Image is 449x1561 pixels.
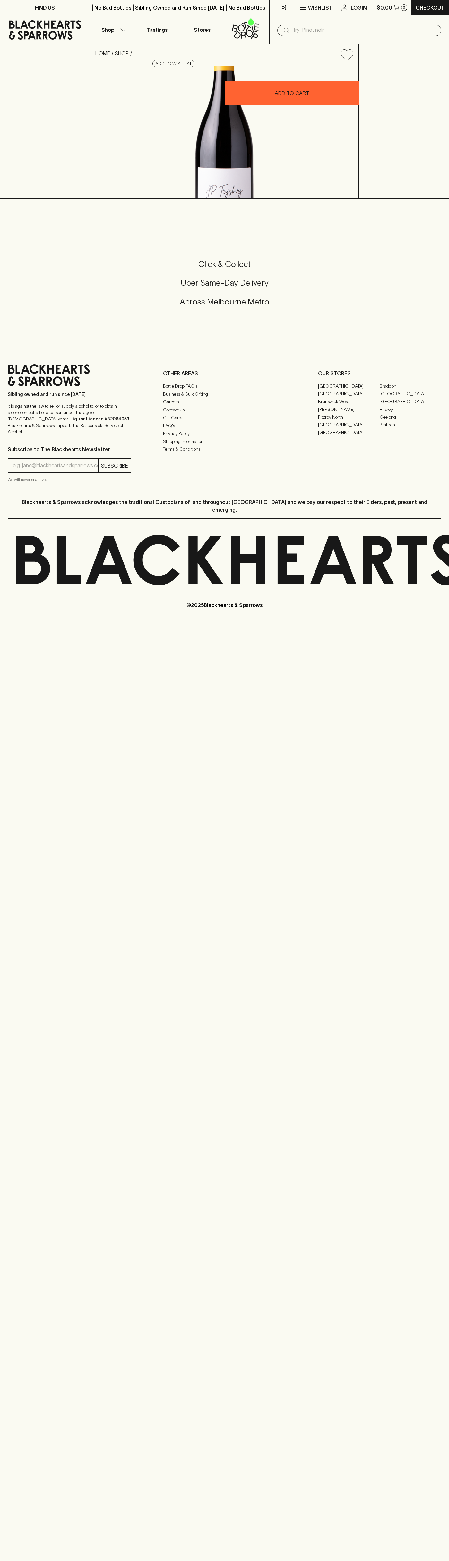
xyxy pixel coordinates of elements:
[8,476,131,483] p: We will never spam you
[351,4,367,12] p: Login
[8,233,441,341] div: Call to action block
[8,403,131,435] p: It is against the law to sell or supply alcohol to, or to obtain alcohol on behalf of a person un...
[163,369,286,377] p: OTHER AREAS
[380,382,441,390] a: Braddon
[318,421,380,428] a: [GEOGRAPHIC_DATA]
[163,398,286,406] a: Careers
[152,60,194,67] button: Add to wishlist
[13,498,436,514] p: Blackhearts & Sparrows acknowledges the traditional Custodians of land throughout [GEOGRAPHIC_DAT...
[8,391,131,398] p: Sibling owned and run since [DATE]
[135,15,180,44] a: Tastings
[70,416,129,421] strong: Liquor License #32064953
[380,390,441,398] a: [GEOGRAPHIC_DATA]
[163,430,286,437] a: Privacy Policy
[225,81,359,105] button: ADD TO CART
[318,398,380,405] a: Brunswick West
[318,382,380,390] a: [GEOGRAPHIC_DATA]
[90,66,358,198] img: 38831.png
[13,461,98,471] input: e.g. jane@blackheartsandsparrows.com.au
[416,4,445,12] p: Checkout
[163,390,286,398] a: Business & Bulk Gifting
[318,369,441,377] p: OUR STORES
[90,15,135,44] button: Shop
[163,422,286,429] a: FAQ's
[101,26,114,34] p: Shop
[318,390,380,398] a: [GEOGRAPHIC_DATA]
[147,26,168,34] p: Tastings
[194,26,211,34] p: Stores
[115,50,129,56] a: SHOP
[377,4,392,12] p: $0.00
[163,406,286,414] a: Contact Us
[338,47,356,63] button: Add to wishlist
[95,50,110,56] a: HOME
[380,421,441,428] a: Prahran
[163,414,286,422] a: Gift Cards
[180,15,225,44] a: Stores
[8,296,441,307] h5: Across Melbourne Metro
[308,4,332,12] p: Wishlist
[163,383,286,390] a: Bottle Drop FAQ's
[318,405,380,413] a: [PERSON_NAME]
[380,413,441,421] a: Geelong
[275,89,309,97] p: ADD TO CART
[8,445,131,453] p: Subscribe to The Blackhearts Newsletter
[403,6,405,9] p: 0
[380,405,441,413] a: Fitzroy
[101,462,128,470] p: SUBSCRIBE
[8,259,441,269] h5: Click & Collect
[163,445,286,453] a: Terms & Conditions
[35,4,55,12] p: FIND US
[318,413,380,421] a: Fitzroy North
[380,398,441,405] a: [GEOGRAPHIC_DATA]
[163,437,286,445] a: Shipping Information
[8,278,441,288] h5: Uber Same-Day Delivery
[99,459,131,472] button: SUBSCRIBE
[318,428,380,436] a: [GEOGRAPHIC_DATA]
[293,25,436,35] input: Try "Pinot noir"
